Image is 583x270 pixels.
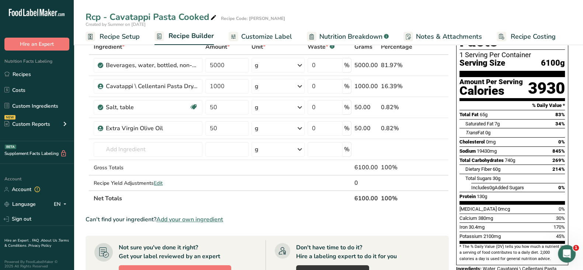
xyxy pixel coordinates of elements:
span: 130g [477,194,487,199]
a: Recipe Builder [155,28,214,45]
span: Recipe Builder [169,31,214,41]
div: g [255,82,258,91]
span: Customize Label [241,32,292,42]
span: Ingredient [94,42,125,51]
span: Total Carbohydrates [459,157,504,163]
iframe: Intercom live chat [558,245,576,263]
div: Rcp - Cavatappi Pasta Cooked [86,10,218,24]
a: Hire an Expert . [4,238,31,243]
span: Protein [459,194,476,199]
span: Serving Size [459,59,505,68]
span: Unit [251,42,266,51]
a: Terms & Conditions . [4,238,69,248]
th: 100% [379,190,415,206]
div: g [255,61,258,70]
div: Not sure you've done it right? Get your label reviewed by an expert [119,243,220,261]
div: 50.00 [354,124,378,133]
span: Dietary Fiber [465,166,492,172]
span: 30% [556,215,565,221]
span: Edit [154,180,163,187]
span: 0% [558,185,565,190]
div: 0.82% [381,124,414,133]
div: 81.97% [381,61,414,70]
span: 83% [555,112,565,117]
th: Net Totals [92,190,353,206]
span: 845% [552,148,565,154]
span: 19430mg [477,148,497,154]
a: Customize Label [229,28,292,45]
span: 30g [493,176,500,181]
span: 0mg [486,139,496,145]
a: Language [4,198,36,211]
div: Recipe Code: [PERSON_NAME] [221,15,285,22]
div: Custom Reports [4,120,50,128]
div: 6100.00 [354,163,378,172]
span: Total Sugars [465,176,492,181]
a: Recipe Costing [497,28,556,45]
div: Cavatappi \ Cellentani Pasta Dry_1000007428 [106,82,198,91]
span: Potassium [459,233,482,239]
span: 30.4mg [469,224,485,230]
div: Don't have time to do it? Hire a labeling expert to do it for you [296,243,397,261]
span: 214% [552,166,565,172]
span: Cholesterol [459,139,485,145]
span: Created by Summer on [DATE] [86,21,146,27]
div: Amount Per Serving [459,79,523,86]
span: Amount [205,42,230,51]
div: 1 Serving Per Container [459,51,565,59]
span: Fat [465,130,484,135]
div: 16.39% [381,82,414,91]
span: Iron [459,224,468,230]
i: Trans [465,130,478,135]
div: g [255,145,258,154]
div: 0 [354,179,378,187]
span: 6100g [541,59,565,68]
div: 100% [381,163,414,172]
span: 380mg [478,215,493,221]
button: Hire an Expert [4,38,69,51]
span: 0g [485,130,490,135]
span: 0% [559,206,565,212]
section: * The % Daily Value (DV) tells you how much a nutrient in a serving of food contributes to a dail... [459,244,565,262]
span: Saturated Fat [465,121,493,127]
span: Nutrition Breakdown [319,32,382,42]
span: 170% [553,224,565,230]
div: Gross Totals [94,164,202,172]
div: Can't find your ingredient? [86,215,449,224]
span: 34% [555,121,565,127]
span: Percentage [381,42,412,51]
a: About Us . [41,238,59,243]
span: 65g [480,112,487,117]
span: 7g [494,121,500,127]
span: 0% [558,139,565,145]
span: Total Fat [459,112,479,117]
div: 1000.00 [354,82,378,91]
div: Calories [459,86,523,96]
span: 2100mg [483,233,501,239]
span: 0g [489,185,494,190]
th: 6100.00 [353,190,379,206]
span: 269% [552,157,565,163]
div: NEW [4,115,15,120]
span: Calcium [459,215,477,221]
div: 5000.00 [354,61,378,70]
section: % Daily Value * [459,101,565,110]
div: 0.82% [381,103,414,112]
div: 50.00 [354,103,378,112]
div: Waste [308,42,334,51]
a: FAQ . [32,238,41,243]
span: 60g [493,166,500,172]
span: Grams [354,42,372,51]
span: 0mcg [498,206,510,212]
span: 740g [505,157,515,163]
div: Beverages, water, bottled, non-carbonated, CRYSTAL GEYSER [106,61,198,70]
a: Nutrition Breakdown [307,28,389,45]
span: Includes Added Sugars [471,185,524,190]
div: Extra Virgin Olive Oil [106,124,198,133]
div: Recipe Yield Adjustments [94,179,202,187]
span: 45% [556,233,565,239]
div: Powered By FoodLabelMaker © 2025 All Rights Reserved [4,260,69,269]
span: Recipe Costing [511,32,556,42]
div: g [255,124,258,133]
div: Salt, table [106,103,189,112]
